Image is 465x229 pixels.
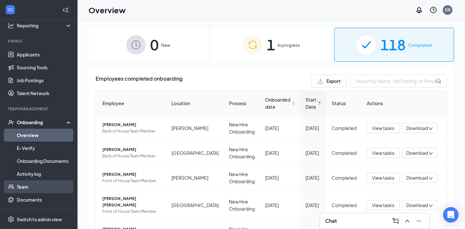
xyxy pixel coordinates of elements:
[17,180,72,193] a: Team
[17,61,72,74] a: Sourcing Tools
[429,126,433,131] span: down
[332,202,356,209] div: Completed
[406,174,428,181] span: Download
[367,123,399,133] button: View tasks
[372,149,394,156] span: View tasks
[62,7,69,13] svg: Collapse
[332,149,356,156] div: Completed
[8,119,14,125] svg: UserCheck
[414,216,424,226] button: Minimize
[332,124,356,132] div: Completed
[102,153,161,159] span: Back of House Team Member
[267,34,275,56] span: 1
[380,34,406,56] span: 118
[305,174,321,181] div: [DATE]
[166,91,224,116] th: Location
[406,202,428,209] span: Download
[265,149,295,156] div: [DATE]
[17,129,72,142] a: Overview
[429,6,437,14] svg: QuestionInfo
[278,42,300,48] span: In progress
[406,150,428,156] span: Download
[8,22,14,29] svg: Analysis
[88,5,126,15] h1: Overview
[260,91,300,116] th: Onboarded date
[367,148,399,158] button: View tasks
[392,217,399,225] svg: ComposeMessage
[8,216,14,223] svg: Settings
[224,190,260,220] td: New Hire Onboarding
[166,165,224,190] td: [PERSON_NAME]
[265,96,290,110] span: Onboarded date
[8,106,71,112] div: Team Management
[265,202,295,209] div: [DATE]
[403,217,411,225] svg: ChevronUp
[429,151,433,156] span: down
[362,91,447,116] th: Actions
[408,42,432,48] span: Completed
[372,202,394,209] span: View tasks
[372,124,394,132] span: View tasks
[102,195,161,208] span: [PERSON_NAME] [PERSON_NAME]
[102,146,161,153] span: [PERSON_NAME]
[224,116,260,141] td: New Hire Onboarding
[429,176,433,181] span: down
[305,124,321,132] div: [DATE]
[326,91,362,116] th: Status
[161,42,170,48] span: New
[367,173,399,183] button: View tasks
[350,75,447,87] input: Search by Name, Job Posting, or Process
[17,154,72,167] a: Onboarding Documents
[102,122,161,128] span: [PERSON_NAME]
[402,216,412,226] button: ChevronUp
[224,141,260,165] td: New Hire Onboarding
[406,125,428,132] span: Download
[17,119,67,125] div: Onboarding
[17,167,72,180] a: Activity log
[102,208,161,215] span: Front of House Team Member
[415,6,423,14] svg: Notifications
[305,149,321,156] div: [DATE]
[367,200,399,210] button: View tasks
[224,91,260,116] th: Process
[305,96,316,110] span: Start Date
[443,207,459,223] div: Open Intercom Messenger
[305,202,321,209] div: [DATE]
[326,79,341,83] span: Export
[372,174,394,181] span: View tasks
[150,34,159,56] span: 0
[17,22,72,29] div: Reporting
[17,206,72,219] a: SurveysCrown
[17,87,72,100] a: Talent Network
[17,193,72,206] a: Documents
[166,116,224,141] td: [PERSON_NAME]
[17,142,72,154] a: E-Verify
[445,7,450,13] div: DR
[166,141,224,165] td: [GEOGRAPHIC_DATA]
[415,217,423,225] svg: Minimize
[311,75,347,87] button: Export
[102,171,161,178] span: [PERSON_NAME]
[102,128,161,134] span: Back of House Team Member
[390,216,401,226] button: ComposeMessage
[17,74,72,87] a: Job Postings
[96,75,182,87] span: Employees completed onboarding
[7,6,14,13] svg: WorkstreamLogo
[325,217,337,224] h3: Chat
[96,91,166,116] th: Employee
[429,204,433,208] span: down
[166,190,224,220] td: [GEOGRAPHIC_DATA]
[332,174,356,181] div: Completed
[224,165,260,190] td: New Hire Onboarding
[17,48,72,61] a: Applicants
[102,178,161,184] span: Front of House Team Member
[8,38,71,44] div: Hiring
[17,216,62,223] div: Switch to admin view
[265,174,295,181] div: [DATE]
[265,124,295,132] div: [DATE]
